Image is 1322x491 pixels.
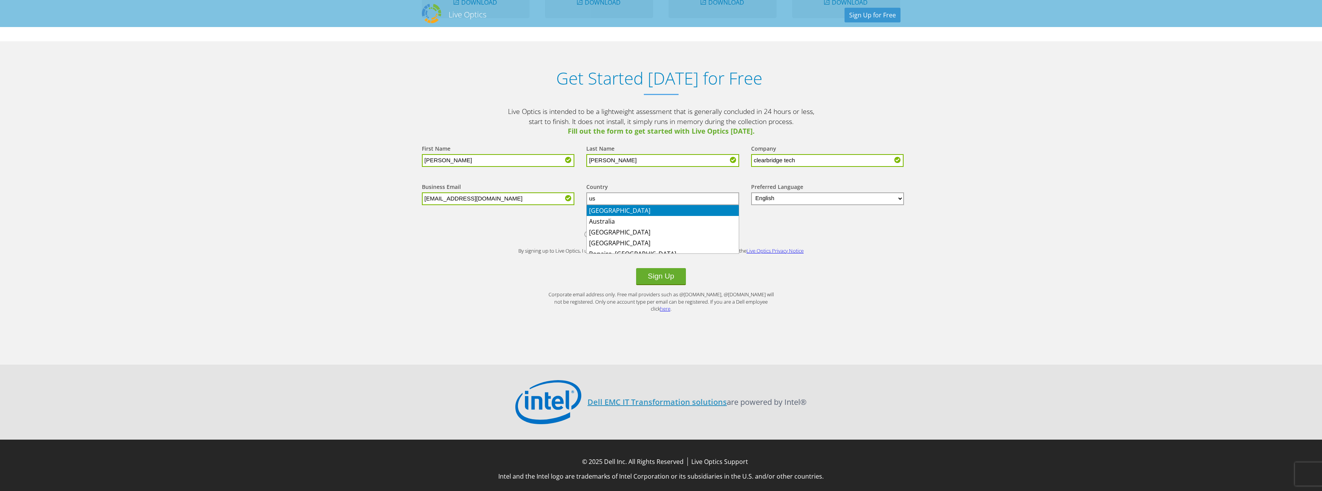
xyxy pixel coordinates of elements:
[845,8,901,22] a: Sign Up for Free
[691,457,748,466] a: Live Optics Support
[587,248,739,259] li: Bonaire, [GEOGRAPHIC_DATA]
[587,397,727,407] a: Dell EMC IT Transformation solutions
[660,305,670,312] a: here
[587,227,739,238] li: [GEOGRAPHIC_DATA]
[449,9,486,20] h2: Live Optics
[580,457,688,466] li: © 2025 Dell Inc. All Rights Reserved
[422,183,461,192] label: Business Email
[636,268,686,285] button: Sign Up
[587,238,739,248] li: [GEOGRAPHIC_DATA]
[507,126,816,136] span: Fill out the form to get started with Live Optics [DATE].
[751,145,776,154] label: Company
[515,380,581,424] img: Intel Logo
[751,183,803,192] label: Preferred Language
[545,291,777,313] p: Corporate email address only. Free mail providers such as @[DOMAIN_NAME], @[DOMAIN_NAME] will not...
[587,396,807,408] p: are powered by Intel®
[507,247,816,255] p: By signing up to Live Optics, I understand that my personal data will be treated in accordance wi...
[746,247,804,254] a: Live Optics Privacy Notice
[586,183,608,192] label: Country
[587,216,739,227] li: Australia
[587,205,739,216] li: [GEOGRAPHIC_DATA]
[586,145,614,154] label: Last Name
[507,107,816,136] p: Live Optics is intended to be a lightweight assessment that is generally concluded in 24 hours or...
[422,145,450,154] label: First Name
[414,68,904,88] h1: Get Started [DATE] for Free
[586,192,739,205] input: Start typing to search for a country
[422,4,441,23] img: Dell Dpack
[584,230,638,241] label: I am an IT pro
[414,219,908,226] b: Which best describes you?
